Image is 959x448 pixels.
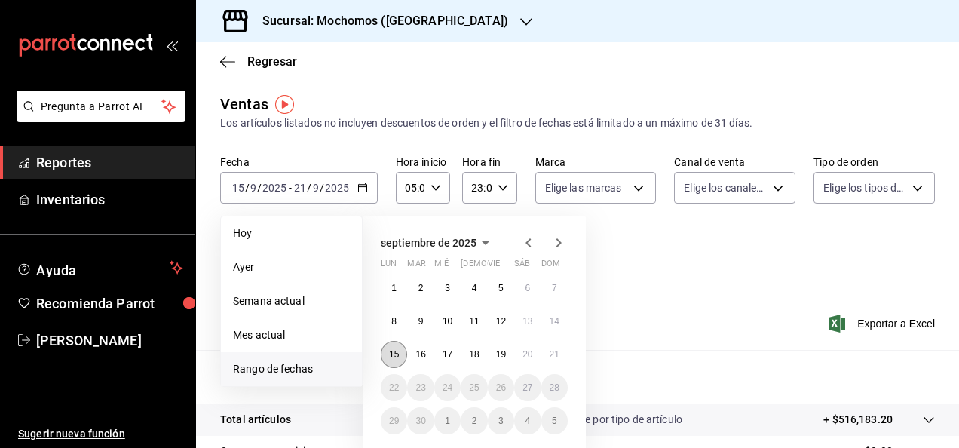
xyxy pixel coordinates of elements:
button: 18 de septiembre de 2025 [461,341,487,368]
button: 15 de septiembre de 2025 [381,341,407,368]
span: / [320,182,324,194]
span: Ayer [233,259,350,275]
span: / [307,182,311,194]
abbr: 29 de septiembre de 2025 [389,416,399,426]
input: ---- [324,182,350,194]
button: 23 de septiembre de 2025 [407,374,434,401]
button: 19 de septiembre de 2025 [488,341,514,368]
abbr: viernes [488,259,500,275]
input: -- [231,182,245,194]
button: 2 de septiembre de 2025 [407,275,434,302]
span: Inventarios [36,189,183,210]
button: 1 de octubre de 2025 [434,407,461,434]
button: open_drawer_menu [166,39,178,51]
abbr: 1 de septiembre de 2025 [391,283,397,293]
span: Elige las marcas [545,180,622,195]
abbr: 23 de septiembre de 2025 [415,382,425,393]
label: Hora fin [462,157,516,167]
abbr: sábado [514,259,530,275]
button: Regresar [220,54,297,69]
button: 29 de septiembre de 2025 [381,407,407,434]
button: 3 de septiembre de 2025 [434,275,461,302]
button: 10 de septiembre de 2025 [434,308,461,335]
button: 4 de septiembre de 2025 [461,275,487,302]
abbr: lunes [381,259,397,275]
button: 8 de septiembre de 2025 [381,308,407,335]
button: 26 de septiembre de 2025 [488,374,514,401]
div: Ventas [220,93,268,115]
button: 6 de septiembre de 2025 [514,275,541,302]
abbr: jueves [461,259,550,275]
button: 24 de septiembre de 2025 [434,374,461,401]
abbr: 1 de octubre de 2025 [445,416,450,426]
abbr: 14 de septiembre de 2025 [550,316,559,327]
abbr: 22 de septiembre de 2025 [389,382,399,393]
abbr: 4 de septiembre de 2025 [472,283,477,293]
abbr: 30 de septiembre de 2025 [415,416,425,426]
div: Los artículos listados no incluyen descuentos de orden y el filtro de fechas está limitado a un m... [220,115,935,131]
abbr: 12 de septiembre de 2025 [496,316,506,327]
abbr: 20 de septiembre de 2025 [522,349,532,360]
button: 13 de septiembre de 2025 [514,308,541,335]
abbr: 7 de septiembre de 2025 [552,283,557,293]
button: 27 de septiembre de 2025 [514,374,541,401]
span: Elige los canales de venta [684,180,768,195]
button: 5 de septiembre de 2025 [488,275,514,302]
abbr: 6 de septiembre de 2025 [525,283,530,293]
abbr: 24 de septiembre de 2025 [443,382,452,393]
button: septiembre de 2025 [381,234,495,252]
span: Elige los tipos de orden [823,180,907,195]
span: Recomienda Parrot [36,293,183,314]
abbr: 25 de septiembre de 2025 [469,382,479,393]
button: 28 de septiembre de 2025 [541,374,568,401]
img: Tooltip marker [275,95,294,114]
button: 12 de septiembre de 2025 [488,308,514,335]
abbr: 3 de octubre de 2025 [498,416,504,426]
input: -- [293,182,307,194]
button: 21 de septiembre de 2025 [541,341,568,368]
abbr: 4 de octubre de 2025 [525,416,530,426]
input: -- [312,182,320,194]
label: Marca [535,157,657,167]
abbr: 13 de septiembre de 2025 [522,316,532,327]
button: 22 de septiembre de 2025 [381,374,407,401]
a: Pregunta a Parrot AI [11,109,185,125]
abbr: 28 de septiembre de 2025 [550,382,559,393]
label: Tipo de orden [813,157,935,167]
button: Exportar a Excel [832,315,935,333]
button: 11 de septiembre de 2025 [461,308,487,335]
abbr: martes [407,259,425,275]
abbr: 19 de septiembre de 2025 [496,349,506,360]
span: Regresar [247,54,297,69]
button: 25 de septiembre de 2025 [461,374,487,401]
span: Rango de fechas [233,361,350,377]
abbr: 10 de septiembre de 2025 [443,316,452,327]
span: Sugerir nueva función [18,426,183,442]
button: 9 de septiembre de 2025 [407,308,434,335]
button: 17 de septiembre de 2025 [434,341,461,368]
abbr: 8 de septiembre de 2025 [391,316,397,327]
span: Pregunta a Parrot AI [41,99,162,115]
p: + $516,183.20 [823,412,893,428]
button: 3 de octubre de 2025 [488,407,514,434]
span: Hoy [233,226,350,241]
abbr: 17 de septiembre de 2025 [443,349,452,360]
button: 14 de septiembre de 2025 [541,308,568,335]
abbr: 2 de septiembre de 2025 [418,283,424,293]
abbr: 2 de octubre de 2025 [472,416,477,426]
abbr: 3 de septiembre de 2025 [445,283,450,293]
h3: Sucursal: Mochomos ([GEOGRAPHIC_DATA]) [250,12,508,30]
abbr: 5 de septiembre de 2025 [498,283,504,293]
p: Total artículos [220,412,291,428]
label: Canal de venta [674,157,795,167]
span: [PERSON_NAME] [36,330,183,351]
input: -- [250,182,257,194]
button: 30 de septiembre de 2025 [407,407,434,434]
span: - [289,182,292,194]
span: / [257,182,262,194]
label: Hora inicio [396,157,450,167]
span: Mes actual [233,327,350,343]
button: 1 de septiembre de 2025 [381,275,407,302]
button: 2 de octubre de 2025 [461,407,487,434]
